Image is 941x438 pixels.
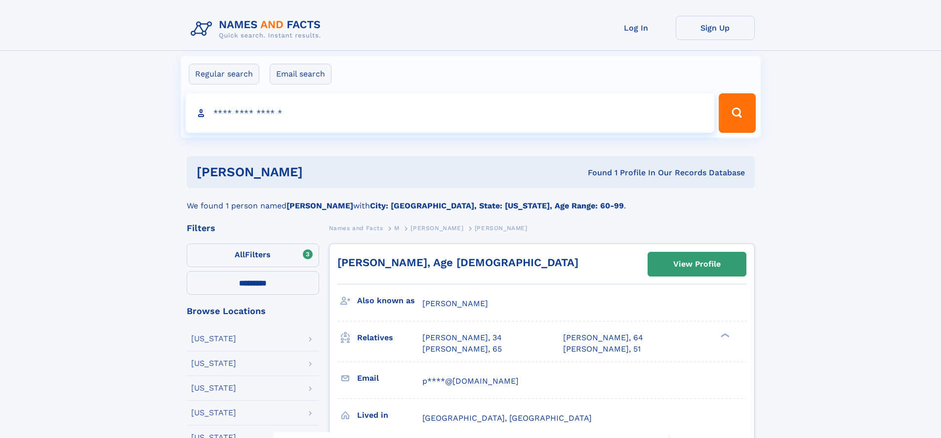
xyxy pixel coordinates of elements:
button: Search Button [719,93,755,133]
h3: Also known as [357,292,422,309]
div: View Profile [673,253,721,276]
b: [PERSON_NAME] [286,201,353,210]
a: [PERSON_NAME] [410,222,463,234]
a: [PERSON_NAME], Age [DEMOGRAPHIC_DATA] [337,256,578,269]
a: [PERSON_NAME], 65 [422,344,502,355]
a: Log In [597,16,676,40]
div: ❯ [718,332,730,339]
div: [US_STATE] [191,409,236,417]
label: Email search [270,64,331,84]
label: Regular search [189,64,259,84]
span: All [235,250,245,259]
a: Sign Up [676,16,755,40]
span: [PERSON_NAME] [475,225,528,232]
span: M [394,225,400,232]
a: Names and Facts [329,222,383,234]
label: Filters [187,243,319,267]
h3: Email [357,370,422,387]
div: Found 1 Profile In Our Records Database [445,167,745,178]
h3: Lived in [357,407,422,424]
span: [PERSON_NAME] [422,299,488,308]
div: [US_STATE] [191,384,236,392]
a: [PERSON_NAME], 64 [563,332,643,343]
div: [US_STATE] [191,335,236,343]
img: Logo Names and Facts [187,16,329,42]
a: View Profile [648,252,746,276]
a: [PERSON_NAME], 34 [422,332,502,343]
h3: Relatives [357,329,422,346]
span: [PERSON_NAME] [410,225,463,232]
span: [GEOGRAPHIC_DATA], [GEOGRAPHIC_DATA] [422,413,592,423]
div: [US_STATE] [191,359,236,367]
div: We found 1 person named with . [187,188,755,212]
div: Filters [187,224,319,233]
b: City: [GEOGRAPHIC_DATA], State: [US_STATE], Age Range: 60-99 [370,201,624,210]
a: [PERSON_NAME], 51 [563,344,641,355]
a: M [394,222,400,234]
input: search input [186,93,715,133]
h1: [PERSON_NAME] [197,166,446,178]
div: Browse Locations [187,307,319,316]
